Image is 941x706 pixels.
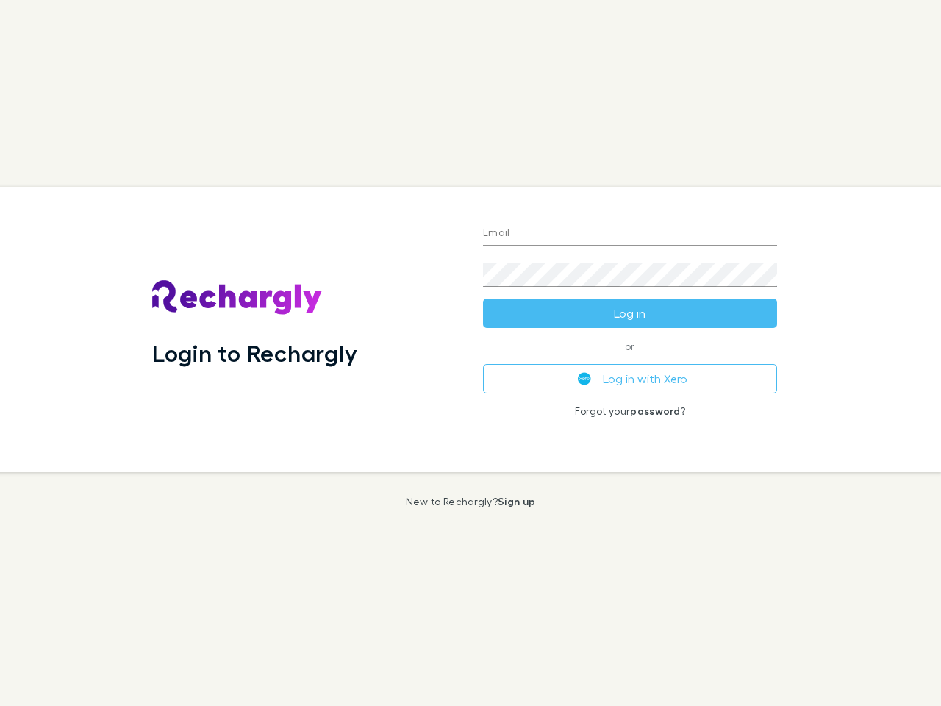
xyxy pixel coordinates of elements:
h1: Login to Rechargly [152,339,357,367]
a: Sign up [498,495,535,507]
button: Log in with Xero [483,364,777,393]
img: Rechargly's Logo [152,280,323,315]
p: Forgot your ? [483,405,777,417]
img: Xero's logo [578,372,591,385]
button: Log in [483,299,777,328]
p: New to Rechargly? [406,496,536,507]
a: password [630,404,680,417]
